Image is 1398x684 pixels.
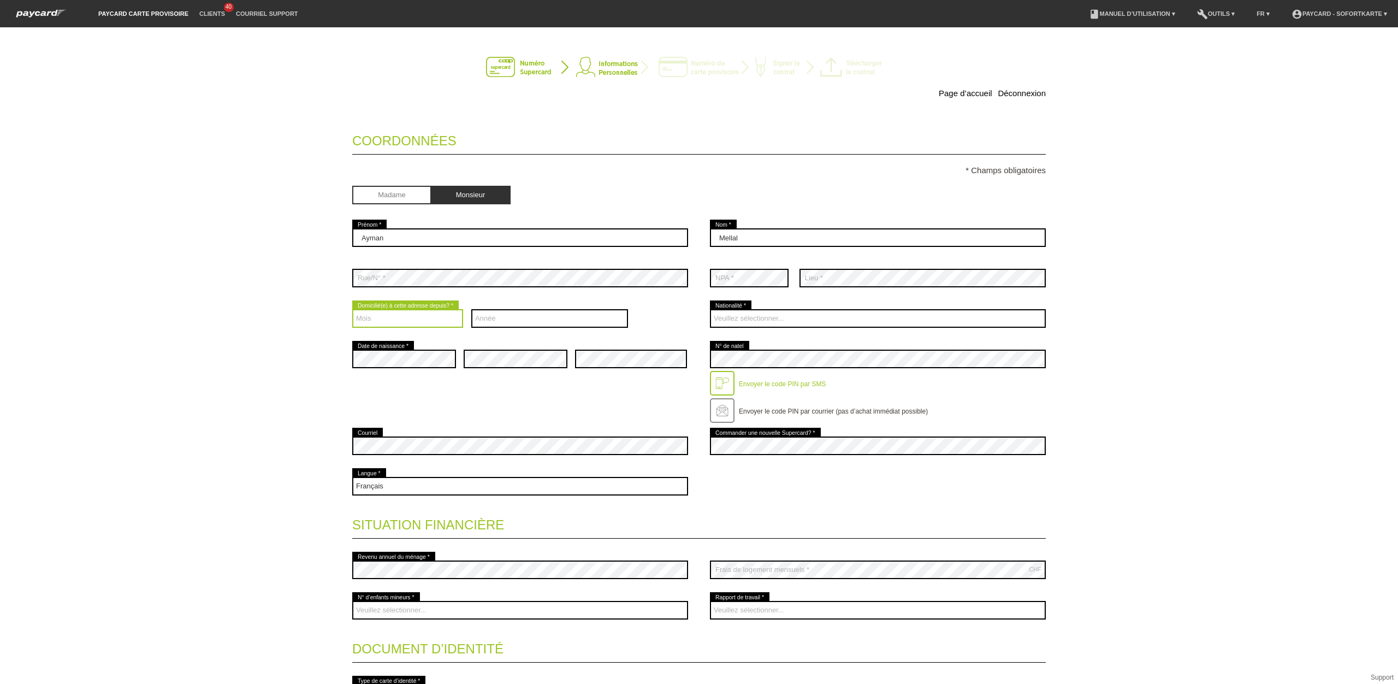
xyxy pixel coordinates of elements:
[1192,10,1240,17] a: buildOutils ▾
[11,13,71,21] a: paycard Sofortkarte
[352,122,1046,155] legend: Coordonnées
[739,408,928,415] label: Envoyer le code PIN par courrier (pas d’achat immédiat possible)
[739,380,826,388] label: Envoyer le code PIN par SMS
[93,10,194,17] a: paycard carte provisoire
[486,57,912,79] img: instantcard-v3-fr-2.png
[1251,10,1275,17] a: FR ▾
[11,8,71,19] img: paycard Sofortkarte
[998,89,1046,98] a: Déconnexion
[352,630,1046,663] legend: Document d’identité
[230,10,303,17] a: Courriel Support
[1286,10,1393,17] a: account_circlepaycard - Sofortkarte ▾
[939,89,992,98] a: Page d’accueil
[352,166,1046,175] p: * Champs obligatoires
[1197,9,1208,20] i: build
[1083,10,1181,17] a: bookManuel d’utilisation ▾
[1292,9,1302,20] i: account_circle
[1029,566,1041,573] div: CHF
[352,506,1046,539] legend: Situation financière
[1089,9,1100,20] i: book
[194,10,230,17] a: Clients
[1371,674,1394,681] a: Support
[224,3,234,12] span: 40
